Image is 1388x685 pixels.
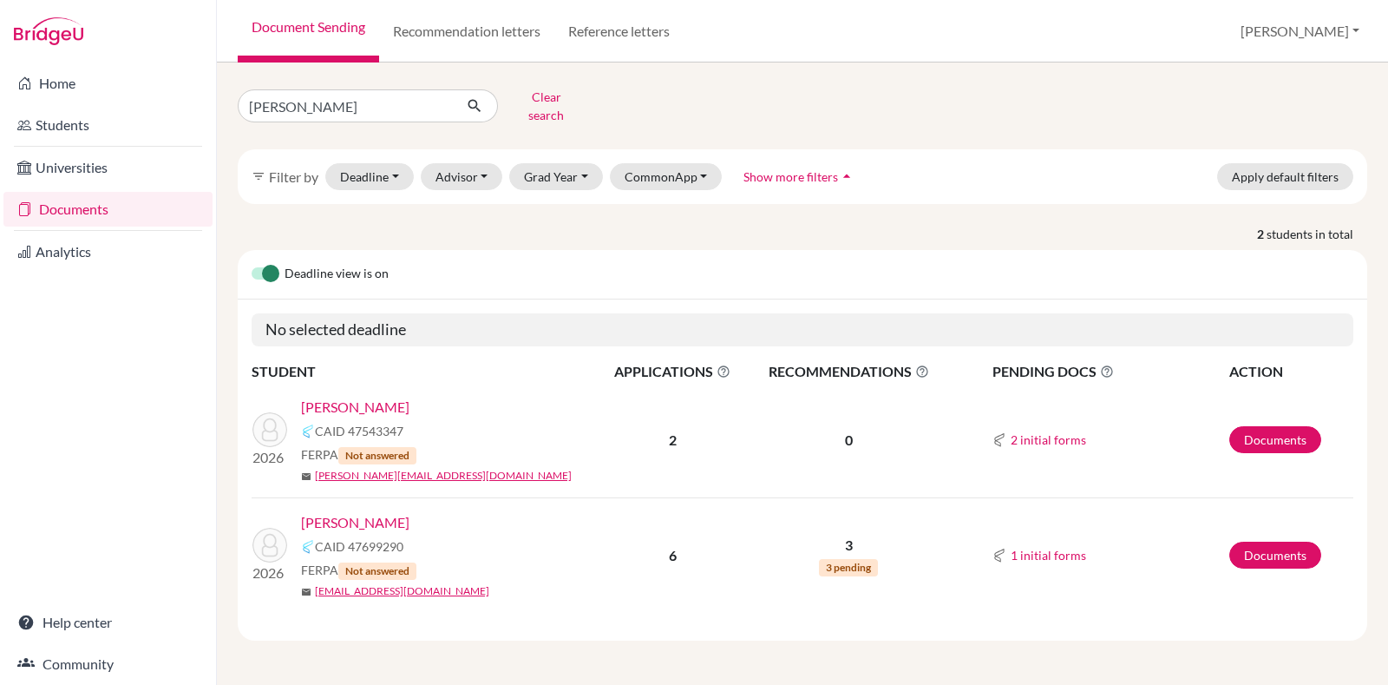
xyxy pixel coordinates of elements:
[301,425,315,438] img: Common App logo
[301,540,315,554] img: Common App logo
[301,561,416,580] span: FERPA
[252,313,1353,346] h5: No selected deadline
[1233,15,1367,48] button: [PERSON_NAME]
[509,163,603,190] button: Grad Year
[669,547,677,563] b: 6
[252,447,287,468] p: 2026
[498,83,594,128] button: Clear search
[610,163,723,190] button: CommonApp
[838,168,855,185] i: arrow_drop_up
[14,17,83,45] img: Bridge-U
[1010,430,1087,450] button: 2 initial forms
[748,430,950,451] p: 0
[599,361,746,382] span: APPLICATIONS
[992,433,1006,447] img: Common App logo
[315,583,489,599] a: [EMAIL_ADDRESS][DOMAIN_NAME]
[1229,542,1321,569] a: Documents
[992,549,1006,563] img: Common App logo
[819,559,878,576] span: 3 pending
[729,163,870,190] button: Show more filtersarrow_drop_up
[252,412,287,447] img: Majumdar, Pramit
[1267,225,1367,243] span: students in total
[1257,225,1267,243] strong: 2
[421,163,503,190] button: Advisor
[1228,360,1353,383] th: ACTION
[285,264,389,285] span: Deadline view is on
[3,150,213,185] a: Universities
[301,397,409,418] a: [PERSON_NAME]
[3,647,213,682] a: Community
[3,192,213,227] a: Documents
[1229,426,1321,453] a: Documents
[301,471,311,482] span: mail
[992,361,1228,382] span: PENDING DOCS
[315,537,403,556] span: CAID 47699290
[3,234,213,269] a: Analytics
[252,169,265,183] i: filter_list
[325,163,414,190] button: Deadline
[252,360,599,383] th: STUDENT
[301,512,409,533] a: [PERSON_NAME]
[252,528,287,563] img: Majumdar, Pramit
[338,447,416,464] span: Not answered
[315,468,572,484] a: [PERSON_NAME][EMAIL_ADDRESS][DOMAIN_NAME]
[301,587,311,597] span: mail
[338,563,416,580] span: Not answered
[1010,545,1087,565] button: 1 initial forms
[748,535,950,556] p: 3
[315,422,403,440] span: CAID 47543347
[1217,163,1353,190] button: Apply default filters
[269,168,318,185] span: Filter by
[3,605,213,640] a: Help center
[3,66,213,101] a: Home
[669,431,677,448] b: 2
[3,108,213,142] a: Students
[238,89,453,122] input: Find student by name...
[252,563,287,583] p: 2026
[743,169,838,184] span: Show more filters
[748,361,950,382] span: RECOMMENDATIONS
[301,445,416,464] span: FERPA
